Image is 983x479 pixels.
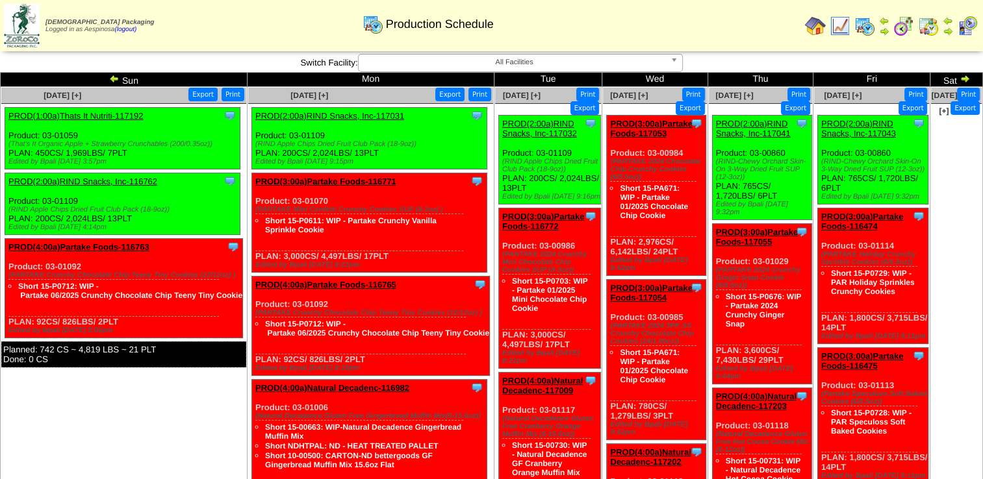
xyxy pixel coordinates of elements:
[8,223,240,231] div: Edited by Bpali [DATE] 4:14pm
[255,140,487,148] div: (RIND Apple Chips Dried Fruit Club Pack (18-9oz))
[255,412,487,420] div: (Natural Decadence Gluten Free Gingerbread Muffin Mix(6-15.6oz))
[8,271,242,279] div: (PARTAKE Crunchy Chocolate Chip Teeny Tiny Cookies (12/12oz) )
[716,201,811,216] div: Edited by Bpali [DATE] 9:32pm
[499,208,601,369] div: Product: 03-00986 PLAN: 3,000CS / 4,497LBS / 17PLT
[255,261,487,269] div: Edited by Bpali [DATE] 8:21pm
[8,111,143,121] a: PROD(1:00a)Thats It Nutriti-117192
[222,88,244,101] button: Print
[8,140,240,148] div: (That's It Organic Apple + Strawberry Crunchables (200/0.35oz))
[830,16,850,36] img: line_graph.gif
[265,319,489,338] a: Short 15-P0712: WIP ‐ Partake 06/2025 Crunchy Chocolate Chip Teeny Tiny Cookie
[726,292,801,328] a: Short 15-P0676: WIP - Partake 2024 Crunchy Ginger Snap
[474,278,487,291] img: Tooltip
[4,4,40,47] img: zoroco-logo-small.webp
[18,282,242,300] a: Short 15-P0712: WIP ‐ Partake 06/2025 Crunchy Chocolate Chip Teeny Tiny Cookie
[227,240,240,253] img: Tooltip
[716,227,798,247] a: PROD(3:00a)Partake Foods-117055
[821,390,928,406] div: (Partake Speculoos Soft Baked Cookies (6/5.5oz))
[435,88,465,101] button: Export
[502,376,583,395] a: PROD(4:00a)Natural Decadenc-117009
[821,193,928,201] div: Edited by Bpali [DATE] 9:32pm
[584,210,597,223] img: Tooltip
[821,251,928,266] div: (PARTAKE Holiday Crunchy Sprinkle Cookies (6/5.5oz))
[265,441,438,450] a: Short NDHTPAL: ND - HEAT TREATED PALLET
[252,276,490,376] div: Product: 03-01092 PLAN: 92CS / 826LBS / 2PLT
[931,91,957,116] a: [DATE] [+]
[690,117,703,130] img: Tooltip
[620,348,688,384] a: Short 15-PA671: WIP - Partake 01/2025 Chocolate Chip Cookie
[45,19,154,33] span: Logged in as Aespinosa
[255,206,487,214] div: (PARTAKE Mini Confetti Crunchy Cookies SUP (8‐3oz) )
[468,88,491,101] button: Print
[831,269,914,296] a: Short 15-P0729: WIP - PAR Holiday Sprinkles Crunchy Cookies
[787,88,810,101] button: Print
[255,280,396,289] a: PROD(4:00a)Partake Foods-116765
[854,16,875,36] img: calendarprod.gif
[265,216,437,234] a: Short 15-P0611: WIP - Partake Crunchy Vanilla Sprinkle Cookie
[188,88,218,101] button: Export
[879,16,889,26] img: arrowleft.gif
[951,101,980,115] button: Export
[781,101,810,115] button: Export
[610,91,648,100] a: [DATE] [+]
[502,415,600,438] div: (Natural Decadence Gluten Free Cranberry Orange Muffin Mix (6-15.6oz))
[45,19,154,26] span: [DEMOGRAPHIC_DATA] Packaging
[716,158,811,181] div: (RIND-Chewy Orchard Skin-On 3-Way Dried Fruit SUP (12-3oz))
[252,173,487,273] div: Product: 03-01070 PLAN: 3,000CS / 4,497LBS / 17PLT
[716,365,811,380] div: Edited by Bpali [DATE] 9:44pm
[223,175,236,188] img: Tooltip
[8,326,242,334] div: Edited by Bpali [DATE] 9:06pm
[386,18,494,31] span: Production Schedule
[716,430,811,454] div: (Natural Decadence Gluten Free Hot Cocoa Cookie Mix (6-12oz))
[607,280,706,440] div: Product: 03-00985 PLAN: 780CS / 1,279LBS / 3PLT
[364,55,665,70] span: All Facilities
[290,91,328,100] span: [DATE] [+]
[795,225,808,238] img: Tooltip
[255,177,396,186] a: PROD(3:00a)Partake Foods-116771
[831,408,912,436] a: Short 15-P0728: WIP - PAR Speculoss Soft Baked Cookies
[512,276,587,313] a: Short 15-P0703: WIP - Partake 01/2025 Mini Chocolate Chip Cookie
[610,421,706,436] div: Edited by Bpali [DATE] 9:42pm
[470,175,483,188] img: Tooltip
[943,16,953,26] img: arrowleft.gif
[957,88,980,101] button: Print
[502,251,600,274] div: (PARTAKE 2024 Crunchy Mini Chocolate Chip Cookies SUP (8-3oz))
[716,391,797,411] a: PROD(4:00a)Natural Decadenc-117203
[610,447,691,467] a: PROD(4:00a)Natural Decadenc-117202
[918,16,939,36] img: calendarinout.gif
[503,91,541,100] span: [DATE] [+]
[904,88,927,101] button: Print
[912,117,925,130] img: Tooltip
[255,364,489,372] div: Edited by Bpali [DATE] 8:15pm
[502,349,600,365] div: Edited by Bpali [DATE] 8:21pm
[1,341,246,367] div: Planned: 742 CS ~ 4,819 LBS ~ 21 PLT Done: 0 CS
[610,119,692,138] a: PROD(3:00a)Partake Foods-117053
[715,91,753,100] a: [DATE] [+]
[795,117,808,130] img: Tooltip
[610,158,706,181] div: (PARTAKE 2024 Chocolate Chip Crunchy Cookies (6/5.5oz))
[255,309,489,317] div: (PARTAKE Crunchy Chocolate Chip Teeny Tiny Cookies (12/12oz) )
[494,73,602,87] td: Tue
[607,116,706,276] div: Product: 03-00984 PLAN: 2,976CS / 6,142LBS / 24PLT
[255,383,409,393] a: PROD(4:00a)Natural Decadenc-116982
[584,117,597,130] img: Tooltip
[716,119,791,138] a: PROD(2:00a)RIND Snacks, Inc-117041
[248,73,494,87] td: Mon
[265,423,461,441] a: Short 15-00663: WIP-Natural Decadence Gingerbread Muffin Mix
[8,177,157,186] a: PROD(2:00a)RIND Snacks, Inc-116762
[602,73,708,87] td: Wed
[502,119,577,138] a: PROD(2:00a)RIND Snacks, Inc-117032
[5,173,240,235] div: Product: 03-01109 PLAN: 200CS / 2,024LBS / 13PLT
[817,208,928,344] div: Product: 03-01114 PLAN: 1,800CS / 3,715LBS / 14PLT
[716,266,811,289] div: (PARTAKE 2024 Crunchy Ginger Snap Cookie (6/5.5oz))
[690,445,703,458] img: Tooltip
[708,73,813,87] td: Thu
[899,101,928,115] button: Export
[824,91,862,100] a: [DATE] [+]
[930,73,983,87] td: Sat
[821,212,903,231] a: PROD(3:00a)Partake Foods-116474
